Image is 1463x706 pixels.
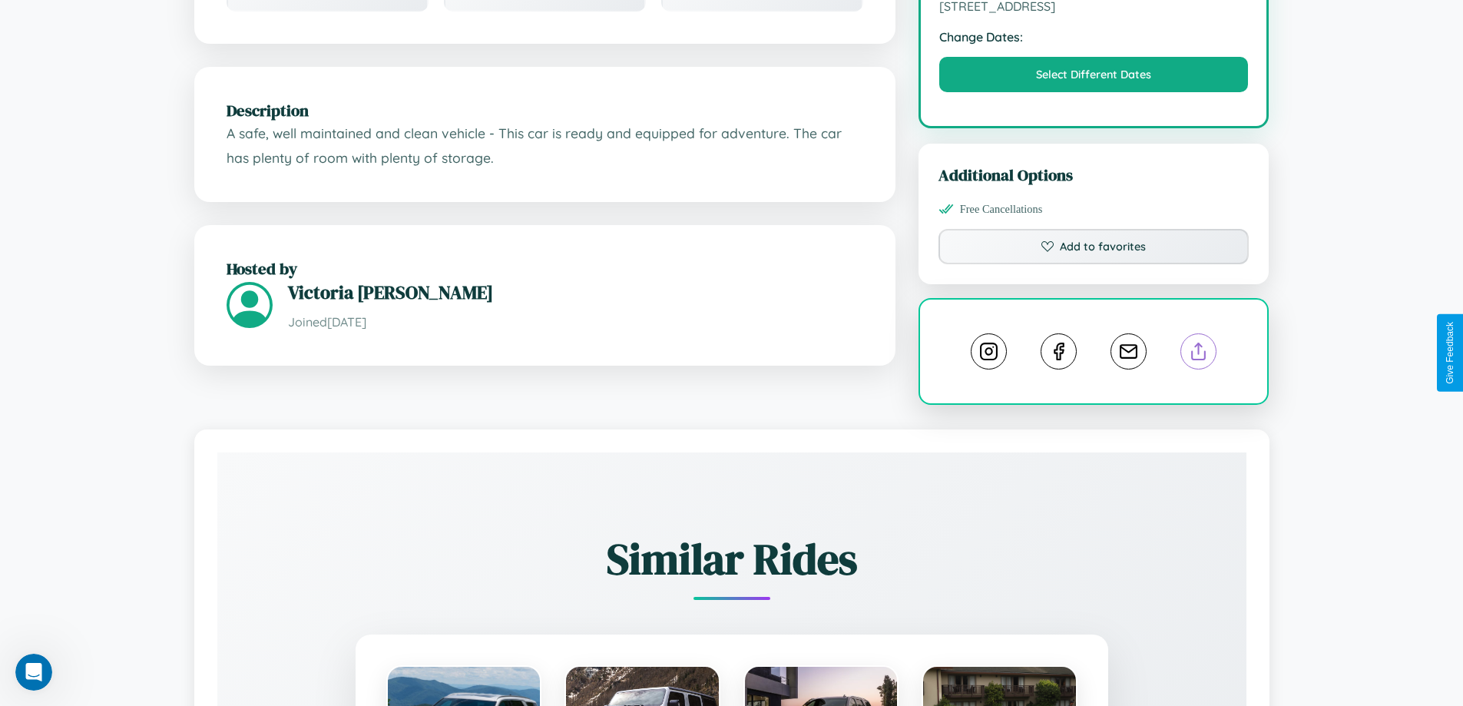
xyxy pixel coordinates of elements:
h2: Similar Rides [271,529,1193,588]
h2: Description [227,99,863,121]
p: A safe, well maintained and clean vehicle - This car is ready and equipped for adventure. The car... [227,121,863,170]
h3: Victoria [PERSON_NAME] [288,280,863,305]
button: Select Different Dates [939,57,1249,92]
strong: Change Dates: [939,29,1249,45]
iframe: Intercom live chat [15,654,52,691]
h3: Additional Options [938,164,1250,186]
p: Joined [DATE] [288,311,863,333]
span: Free Cancellations [960,203,1043,216]
h2: Hosted by [227,257,863,280]
div: Give Feedback [1445,322,1455,384]
button: Add to favorites [938,229,1250,264]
